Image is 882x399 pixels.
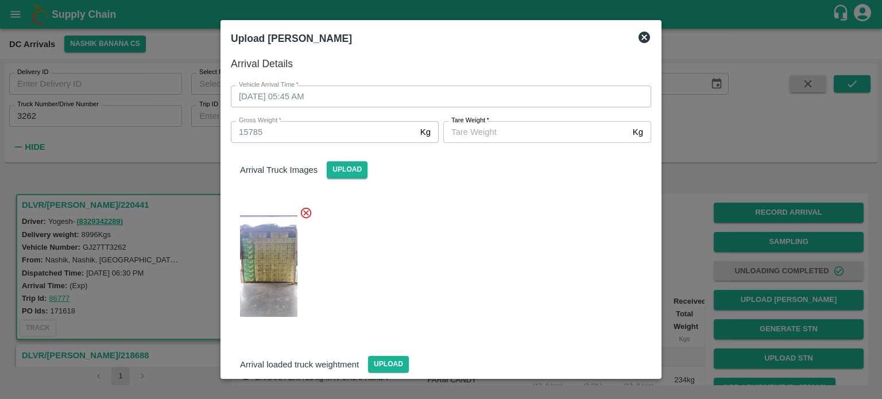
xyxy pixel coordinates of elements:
p: Arrival Truck Images [240,164,318,176]
label: Tare Weight [451,116,489,125]
b: Upload [PERSON_NAME] [231,33,352,44]
h6: Arrival Details [231,56,651,72]
img: https://app.vegrow.in/rails/active_storage/blobs/redirect/eyJfcmFpbHMiOnsiZGF0YSI6Mjk4OTA2MywicHV... [240,215,297,317]
input: Tare Weight [443,121,628,143]
p: Kg [633,126,643,138]
input: Gross Weight [231,121,416,143]
label: Gross Weight [239,116,281,125]
input: Choose date, selected date is Aug 26, 2025 [231,86,643,107]
label: Vehicle Arrival Time [239,80,299,90]
p: Arrival loaded truck weightment [240,358,359,371]
p: Kg [420,126,431,138]
span: Upload [327,161,367,178]
span: Upload [368,356,409,373]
